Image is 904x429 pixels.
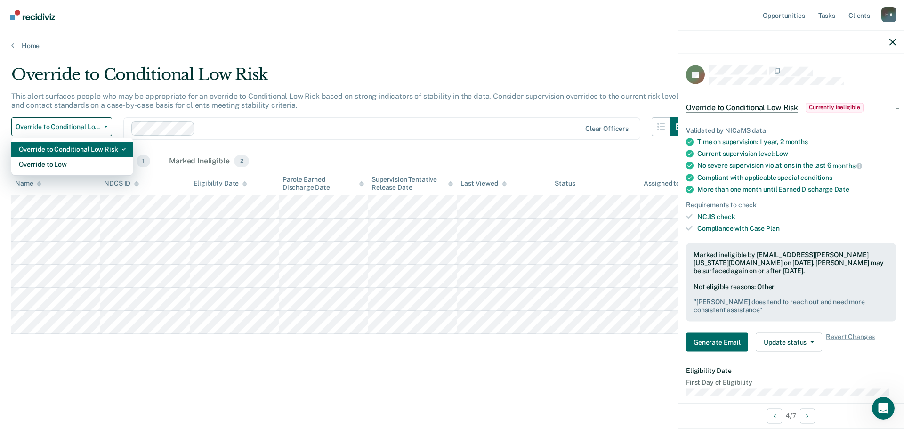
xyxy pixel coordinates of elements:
[881,7,896,22] button: Profile dropdown button
[800,173,832,181] span: conditions
[137,155,150,167] span: 1
[686,332,748,351] button: Generate Email
[834,185,849,193] span: Date
[686,201,896,209] div: Requirements to check
[766,224,779,232] span: Plan
[686,103,798,112] span: Override to Conditional Low Risk
[697,162,896,170] div: No severe supervision violations in the last 6
[11,92,682,110] p: This alert surfaces people who may be appropriate for an override to Conditional Low Risk based o...
[697,212,896,220] div: NCJIS
[10,10,55,20] img: Recidiviz
[697,150,896,158] div: Current supervision level:
[167,151,251,172] div: Marked Ineligible
[872,397,895,420] iframe: Intercom live chat
[678,92,904,122] div: Override to Conditional Low RiskCurrently ineligible
[282,176,364,192] div: Parole Earned Discharge Date
[686,366,896,374] dt: Eligibility Date
[678,403,904,428] div: 4 / 7
[686,126,896,134] div: Validated by NICaMS data
[104,179,139,187] div: NDCS ID
[19,157,126,172] div: Override to Low
[806,103,864,112] span: Currently ineligible
[697,138,896,146] div: Time on supervision: 1 year, 2
[644,179,688,187] div: Assigned to
[785,138,808,146] span: months
[697,185,896,193] div: More than one month until Earned Discharge
[881,7,896,22] div: H A
[756,332,822,351] button: Update status
[16,123,100,131] span: Override to Conditional Low Risk
[555,179,575,187] div: Status
[767,408,782,423] button: Previous Opportunity
[694,283,888,314] div: Not eligible reasons: Other
[832,162,862,170] span: months
[585,125,629,133] div: Clear officers
[11,41,893,50] a: Home
[697,224,896,232] div: Compliance with Case
[800,408,815,423] button: Next Opportunity
[371,176,453,192] div: Supervision Tentative Release Date
[694,251,888,275] div: Marked ineligible by [EMAIL_ADDRESS][PERSON_NAME][US_STATE][DOMAIN_NAME] on [DATE]. [PERSON_NAME]...
[194,179,248,187] div: Eligibility Date
[460,179,506,187] div: Last Viewed
[717,212,735,220] span: check
[694,298,888,314] pre: " [PERSON_NAME] does tend to reach out and need more consistent assistance "
[19,142,126,157] div: Override to Conditional Low Risk
[11,65,689,92] div: Override to Conditional Low Risk
[775,150,788,157] span: Low
[686,378,896,386] dt: First Day of Eligibility
[686,332,752,351] a: Navigate to form link
[697,173,896,181] div: Compliant with applicable special
[15,179,41,187] div: Name
[234,155,249,167] span: 2
[826,332,875,351] span: Revert Changes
